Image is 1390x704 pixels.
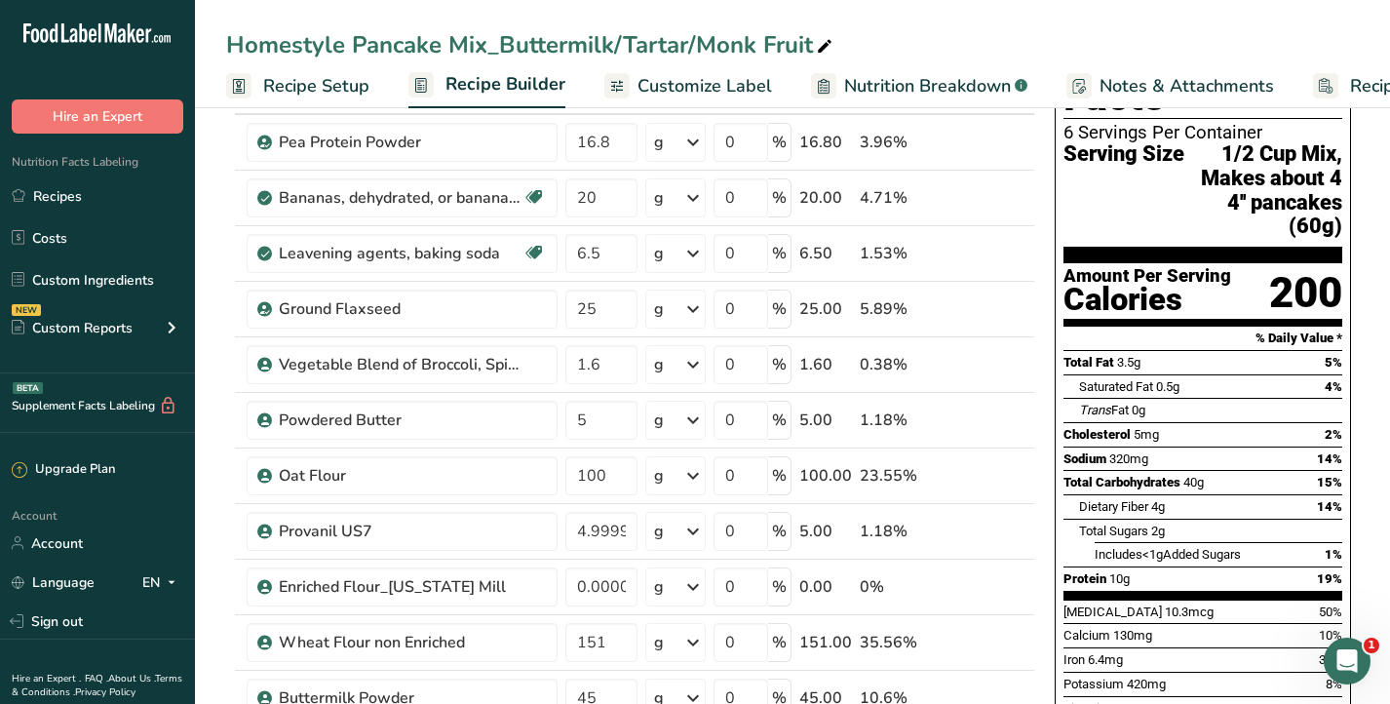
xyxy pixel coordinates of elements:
[279,409,522,432] div: Powdered Butter
[1117,355,1140,370] span: 3.5g
[799,242,852,265] div: 6.50
[12,672,81,685] a: Hire an Expert .
[279,464,522,488] div: Oat Flour
[279,297,522,321] div: Ground Flaxseed
[1100,73,1274,99] span: Notes & Attachments
[860,353,943,376] div: 0.38%
[1317,475,1342,489] span: 15%
[12,99,183,134] button: Hire an Expert
[1324,638,1371,684] iframe: Intercom live chat
[860,464,943,488] div: 23.55%
[860,242,943,265] div: 1.53%
[1325,427,1342,442] span: 2%
[799,409,852,432] div: 5.00
[12,566,95,600] a: Language
[279,631,522,654] div: Wheat Flour non Enriched
[799,520,852,543] div: 5.00
[1063,605,1162,619] span: [MEDICAL_DATA]
[799,631,852,654] div: 151.00
[1325,379,1342,394] span: 4%
[860,297,943,321] div: 5.89%
[1132,403,1145,417] span: 0g
[1165,605,1214,619] span: 10.3mcg
[1063,29,1342,119] h1: Nutrition Facts
[637,73,772,99] span: Customize Label
[1156,379,1179,394] span: 0.5g
[1113,628,1152,643] span: 130mg
[654,631,664,654] div: g
[1109,571,1130,586] span: 10g
[1151,524,1165,538] span: 2g
[1317,499,1342,514] span: 14%
[654,409,664,432] div: g
[1088,652,1123,667] span: 6.4mg
[799,464,852,488] div: 100.00
[799,131,852,154] div: 16.80
[108,672,155,685] a: About Us .
[1127,677,1166,691] span: 420mg
[654,464,664,488] div: g
[1319,652,1342,667] span: 35%
[1319,605,1342,619] span: 50%
[1109,451,1148,466] span: 320mg
[860,409,943,432] div: 1.18%
[1063,628,1110,643] span: Calcium
[844,73,1011,99] span: Nutrition Breakdown
[13,382,43,394] div: BETA
[1364,638,1379,653] span: 1
[799,297,852,321] div: 25.00
[1063,286,1231,314] div: Calories
[1317,571,1342,586] span: 19%
[1079,524,1148,538] span: Total Sugars
[811,64,1027,108] a: Nutrition Breakdown
[1095,547,1241,562] span: Includes Added Sugars
[1063,571,1106,586] span: Protein
[1079,403,1129,417] span: Fat
[1063,475,1180,489] span: Total Carbohydrates
[1142,547,1163,562] span: <1g
[860,131,943,154] div: 3.96%
[279,186,522,210] div: Bananas, dehydrated, or banana powder
[1063,123,1342,142] div: 6 Servings Per Container
[1079,499,1148,514] span: Dietary Fiber
[1183,475,1204,489] span: 40g
[12,460,115,480] div: Upgrade Plan
[654,131,664,154] div: g
[1184,142,1342,238] span: 1/2 Cup Mix, Makes about 4 4'' pancakes (60g)
[12,672,182,699] a: Terms & Conditions .
[12,318,133,338] div: Custom Reports
[654,242,664,265] div: g
[860,186,943,210] div: 4.71%
[75,685,135,699] a: Privacy Policy
[799,353,852,376] div: 1.60
[1063,267,1231,286] div: Amount Per Serving
[799,186,852,210] div: 20.00
[1319,628,1342,643] span: 10%
[279,242,522,265] div: Leavening agents, baking soda
[799,575,852,599] div: 0.00
[1079,379,1153,394] span: Saturated Fat
[279,575,522,599] div: Enriched Flour_[US_STATE] Mill
[445,71,565,98] span: Recipe Builder
[1325,547,1342,562] span: 1%
[12,304,41,316] div: NEW
[654,353,664,376] div: g
[654,575,664,599] div: g
[279,131,522,154] div: Pea Protein Powder
[1269,267,1342,319] div: 200
[279,520,522,543] div: Provanil US7
[1063,652,1085,667] span: Iron
[1325,355,1342,370] span: 5%
[604,64,772,108] a: Customize Label
[408,62,565,109] a: Recipe Builder
[226,27,836,62] div: Homestyle Pancake Mix_Buttermilk/Tartar/Monk Fruit
[226,64,369,108] a: Recipe Setup
[1063,677,1124,691] span: Potassium
[1063,327,1342,350] section: % Daily Value *
[1063,427,1131,442] span: Cholesterol
[279,353,522,376] div: Vegetable Blend of Broccoli, Spinach, Sweet Potato, Orange, Pumpkin, Maitake Mushroom, Papaya
[860,631,943,654] div: 35.56%
[1326,677,1342,691] span: 8%
[1063,451,1106,466] span: Sodium
[1079,403,1111,417] i: Trans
